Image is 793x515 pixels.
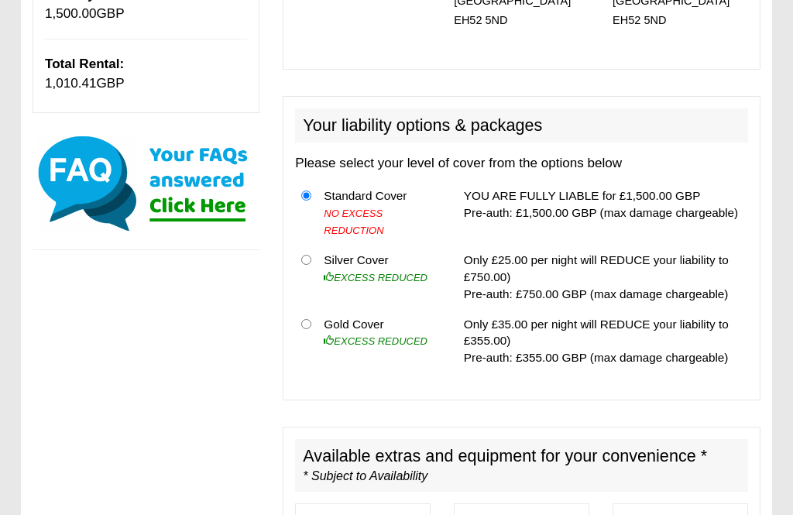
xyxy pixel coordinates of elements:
i: EXCESS REDUCED [324,273,427,284]
h2: Available extras and equipment for your convenience * [295,440,748,493]
span: 1,010.41 [45,77,97,91]
td: Only £35.00 per night will REDUCE your liability to £355.00) Pre-auth: £355.00 GBP (max damage ch... [458,310,748,373]
td: Gold Cover [318,310,441,373]
td: Silver Cover [318,246,441,311]
i: EXCESS REDUCED [324,336,427,348]
p: Please select your level of cover from the options below [295,155,748,173]
i: * Subject to Availability [303,470,427,483]
td: YOU ARE FULLY LIABLE for £1,500.00 GBP Pre-auth: £1,500.00 GBP (max damage chargeable) [458,182,748,246]
td: Standard Cover [318,182,441,246]
b: Total Rental: [45,57,124,72]
td: Only £25.00 per night will REDUCE your liability to £750.00) Pre-auth: £750.00 GBP (max damage ch... [458,246,748,311]
img: Click here for our most common FAQs [33,134,259,235]
h2: Your liability options & packages [295,109,748,143]
span: 1,500.00 [45,7,97,22]
i: NO EXCESS REDUCTION [324,208,383,237]
p: GBP [45,56,247,94]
